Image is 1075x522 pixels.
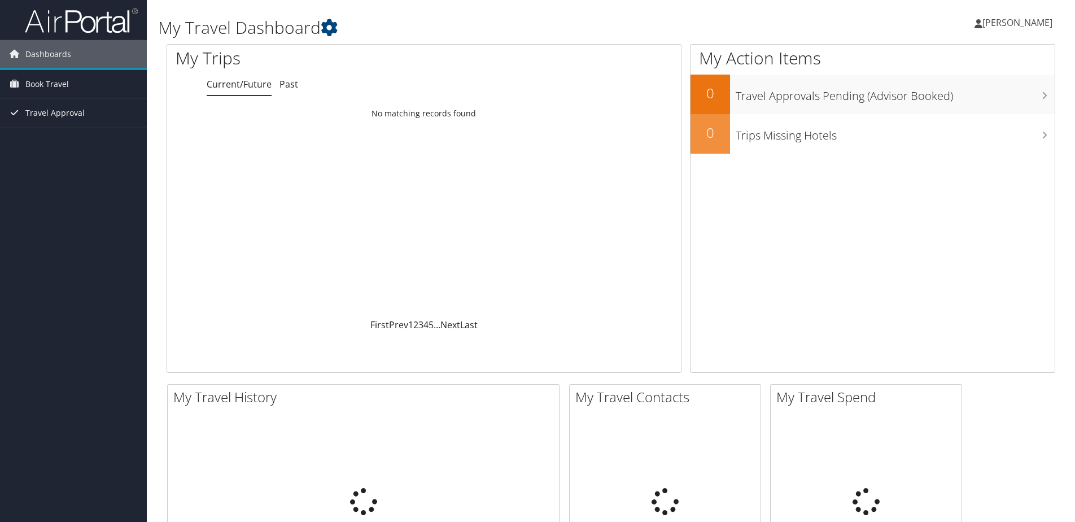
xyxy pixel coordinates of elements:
[691,46,1055,70] h1: My Action Items
[460,319,478,331] a: Last
[736,82,1055,104] h3: Travel Approvals Pending (Advisor Booked)
[434,319,440,331] span: …
[423,319,429,331] a: 4
[575,388,761,407] h2: My Travel Contacts
[691,114,1055,154] a: 0Trips Missing Hotels
[389,319,408,331] a: Prev
[736,122,1055,143] h3: Trips Missing Hotels
[279,78,298,90] a: Past
[418,319,423,331] a: 3
[25,70,69,98] span: Book Travel
[207,78,272,90] a: Current/Future
[25,99,85,127] span: Travel Approval
[776,388,962,407] h2: My Travel Spend
[691,123,730,142] h2: 0
[408,319,413,331] a: 1
[176,46,458,70] h1: My Trips
[429,319,434,331] a: 5
[25,40,71,68] span: Dashboards
[25,7,138,34] img: airportal-logo.png
[691,75,1055,114] a: 0Travel Approvals Pending (Advisor Booked)
[691,84,730,103] h2: 0
[370,319,389,331] a: First
[158,16,762,40] h1: My Travel Dashboard
[440,319,460,331] a: Next
[413,319,418,331] a: 2
[982,16,1052,29] span: [PERSON_NAME]
[173,388,559,407] h2: My Travel History
[975,6,1064,40] a: [PERSON_NAME]
[167,103,681,124] td: No matching records found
